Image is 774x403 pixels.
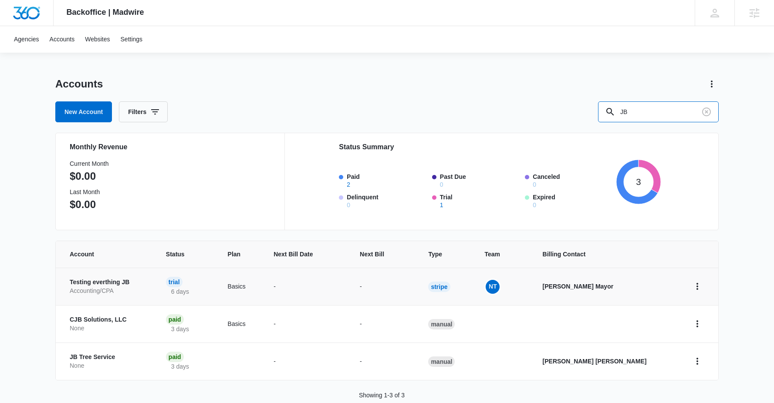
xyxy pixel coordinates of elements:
[359,391,405,400] p: Showing 1-3 of 3
[70,362,145,370] p: None
[9,26,44,53] a: Agencies
[70,278,145,287] p: Testing everthing JB
[440,202,443,208] button: Trial
[70,250,132,259] span: Account
[543,358,647,365] strong: [PERSON_NAME] [PERSON_NAME]
[349,305,418,343] td: -
[70,316,145,324] p: CJB Solutions, LLC
[55,101,112,122] a: New Account
[166,277,183,287] div: Trial
[428,356,455,367] div: Manual
[70,278,145,295] a: Testing everthing JBAccounting/CPA
[339,142,661,152] h2: Status Summary
[70,188,108,197] h3: Last Month
[263,343,349,380] td: -
[484,250,509,259] span: Team
[347,181,350,188] button: Paid
[636,177,641,187] tspan: 3
[70,324,145,333] p: None
[428,250,451,259] span: Type
[70,197,108,212] p: $0.00
[166,314,184,325] div: Paid
[70,159,108,168] h3: Current Month
[263,305,349,343] td: -
[349,268,418,305] td: -
[690,317,704,331] button: home
[166,325,194,334] p: 3 days
[428,319,455,329] div: Manual
[70,168,108,184] p: $0.00
[347,172,427,188] label: Paid
[166,352,184,362] div: Paid
[533,172,613,188] label: Canceled
[274,250,326,259] span: Next Bill Date
[543,250,669,259] span: Billing Contact
[263,268,349,305] td: -
[440,172,520,188] label: Past Due
[690,354,704,368] button: home
[349,343,418,380] td: -
[428,282,450,292] div: Stripe
[166,362,194,371] p: 3 days
[55,77,103,91] h1: Accounts
[228,282,253,291] p: Basics
[543,283,614,290] strong: [PERSON_NAME] Mayor
[70,316,145,332] a: CJB Solutions, LLCNone
[70,287,145,296] p: Accounting/CPA
[166,250,194,259] span: Status
[347,193,427,208] label: Delinquent
[228,319,253,329] p: Basics
[70,142,274,152] h2: Monthly Revenue
[44,26,80,53] a: Accounts
[598,101,719,122] input: Search
[440,193,520,208] label: Trial
[80,26,115,53] a: Websites
[115,26,148,53] a: Settings
[690,279,704,293] button: home
[67,8,144,17] span: Backoffice | Madwire
[119,101,168,122] button: Filters
[533,193,613,208] label: Expired
[70,353,145,370] a: JB Tree ServiceNone
[705,77,719,91] button: Actions
[228,250,253,259] span: Plan
[70,353,145,362] p: JB Tree Service
[486,280,500,294] span: NT
[166,287,194,296] p: 6 days
[700,105,713,119] button: Clear
[360,250,395,259] span: Next Bill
